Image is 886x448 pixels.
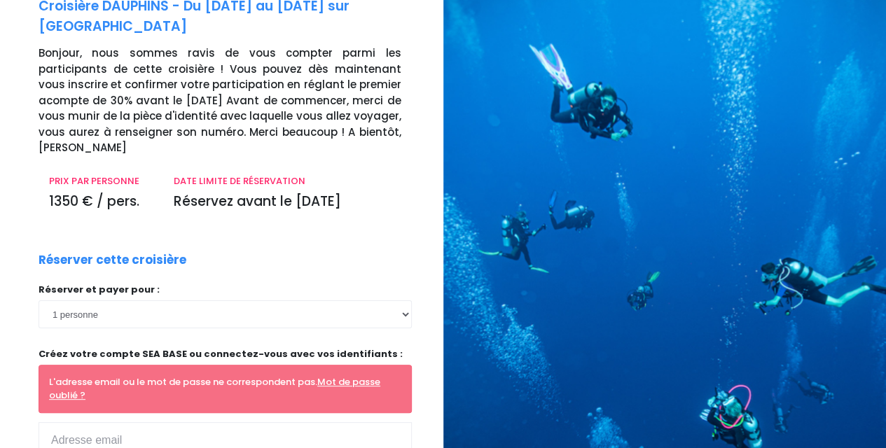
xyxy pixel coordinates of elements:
p: Réservez avant le [DATE] [173,192,401,212]
div: L'adresse email ou le mot de passe ne correspondent pas. [39,365,412,413]
p: DATE LIMITE DE RÉSERVATION [173,174,401,188]
p: Réserver cette croisière [39,251,186,269]
p: Créez votre compte SEA BASE ou connectez-vous avec vos identifiants : [39,347,412,361]
a: Mot de passe oublié ? [49,375,380,402]
p: Réserver et payer pour : [39,283,412,297]
p: PRIX PAR PERSONNE [49,174,152,188]
p: 1350 € / pers. [49,192,152,212]
p: Bonjour, nous sommes ravis de vous compter parmi les participants de cette croisière ! Vous pouve... [39,45,433,156]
